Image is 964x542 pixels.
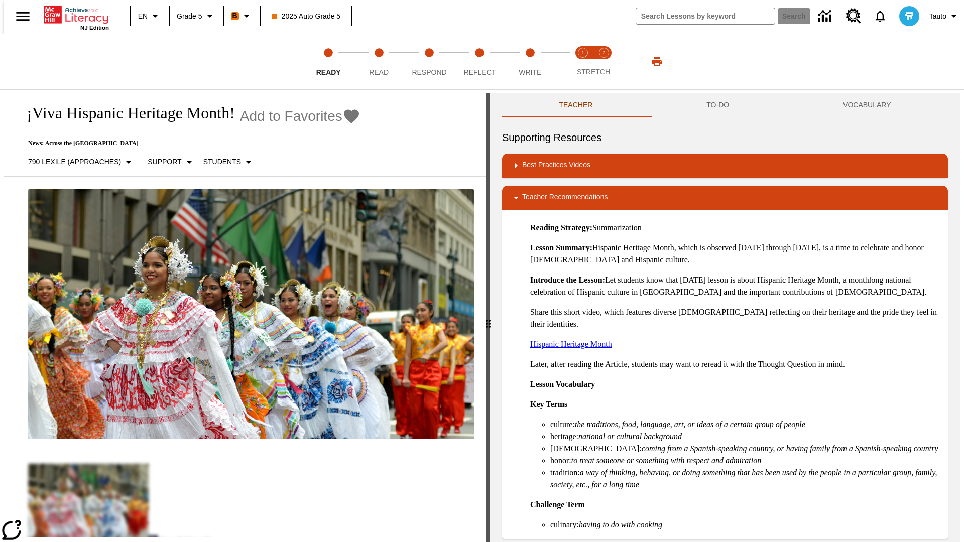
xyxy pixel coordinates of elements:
[650,93,786,117] button: TO-DO
[899,6,919,26] img: avatar image
[550,455,940,467] li: honor:
[550,519,940,531] li: culinary:
[530,274,940,298] p: Let students know that [DATE] lesson is about Hispanic Heritage Month, a monthlong national celeb...
[203,157,241,167] p: Students
[929,11,946,22] span: Tauto
[786,93,948,117] button: VOCABULARY
[577,68,610,76] span: STRETCH
[840,3,867,30] a: Resource Center, Will open in new tab
[240,107,360,125] button: Add to Favorites - ¡Viva Hispanic Heritage Month!
[530,400,567,409] strong: Key Terms
[893,3,925,29] button: Select a new avatar
[450,34,509,89] button: Reflect step 4 of 5
[530,500,585,509] strong: Challenge Term
[642,444,938,453] em: coming from a Spanish-speaking country, or having family from a Spanish-speaking country
[571,456,761,465] em: to treat someone or something with respect and admiration
[579,520,662,529] em: having to do with cooking
[80,25,109,31] span: NJ Edition
[349,34,408,89] button: Read step 2 of 5
[568,34,597,89] button: Stretch Read step 1 of 2
[173,7,220,25] button: Grade: Grade 5, Select a grade
[530,306,940,330] p: Share this short video, which features diverse [DEMOGRAPHIC_DATA] reflecting on their heritage an...
[925,7,964,25] button: Profile/Settings
[28,157,121,167] p: 790 Lexile (Approaches)
[530,340,612,348] a: Hispanic Heritage Month
[44,4,109,31] div: Home
[400,34,458,89] button: Respond step 3 of 5
[177,11,202,22] span: Grade 5
[636,8,775,24] input: search field
[148,157,181,167] p: Support
[550,431,940,443] li: heritage:
[530,222,940,234] p: Summarization
[501,34,559,89] button: Write step 5 of 5
[550,467,940,491] li: tradition:
[602,50,605,55] text: 2
[16,140,360,147] p: News: Across the [GEOGRAPHIC_DATA]
[550,443,940,455] li: [DEMOGRAPHIC_DATA]:
[530,358,940,370] p: Later, after reading the Article, students may want to reread it with the Thought Question in mind.
[232,10,237,22] span: B
[412,68,446,76] span: Respond
[812,3,840,30] a: Data Center
[272,11,341,22] span: 2025 Auto Grade 5
[522,192,608,204] p: Teacher Recommendations
[16,104,235,122] h1: ¡Viva Hispanic Heritage Month!
[502,186,948,210] div: Teacher Recommendations
[530,223,592,232] strong: Reading Strategy:
[550,468,937,489] em: a way of thinking, behaving, or doing something that has been used by the people in a particular ...
[316,68,341,76] span: Ready
[530,276,605,284] strong: Introduce the Lesson:
[299,34,357,89] button: Ready step 1 of 5
[28,189,474,440] img: A photograph of Hispanic women participating in a parade celebrating Hispanic culture. The women ...
[589,34,619,89] button: Stretch Respond step 2 of 2
[144,153,199,171] button: Scaffolds, Support
[641,53,673,71] button: Print
[199,153,259,171] button: Select Student
[24,153,139,171] button: Select Lexile, 790 Lexile (Approaches)
[502,129,948,146] h6: Supporting Resources
[240,108,342,124] span: Add to Favorites
[138,11,148,22] span: EN
[575,420,805,429] em: the traditions, food, language, art, or ideas of a certain group of people
[522,160,590,172] p: Best Practices Videos
[486,93,490,542] div: Press Enter or Spacebar and then press right and left arrow keys to move the slider
[490,93,960,542] div: activity
[530,242,940,266] p: Hispanic Heritage Month, which is observed [DATE] through [DATE], is a time to celebrate and hono...
[502,93,650,117] button: Teacher
[530,243,592,252] strong: Lesson Summary:
[530,380,595,388] strong: Lesson Vocabulary
[134,7,166,25] button: Language: EN, Select a language
[369,68,389,76] span: Read
[550,419,940,431] li: culture:
[502,154,948,178] div: Best Practices Videos
[581,50,584,55] text: 1
[464,68,496,76] span: Reflect
[227,7,257,25] button: Boost Class color is orange. Change class color
[502,93,948,117] div: Instructional Panel Tabs
[578,432,682,441] em: national or cultural background
[867,3,893,29] a: Notifications
[519,68,541,76] span: Write
[4,93,486,537] div: reading
[8,2,38,31] button: Open side menu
